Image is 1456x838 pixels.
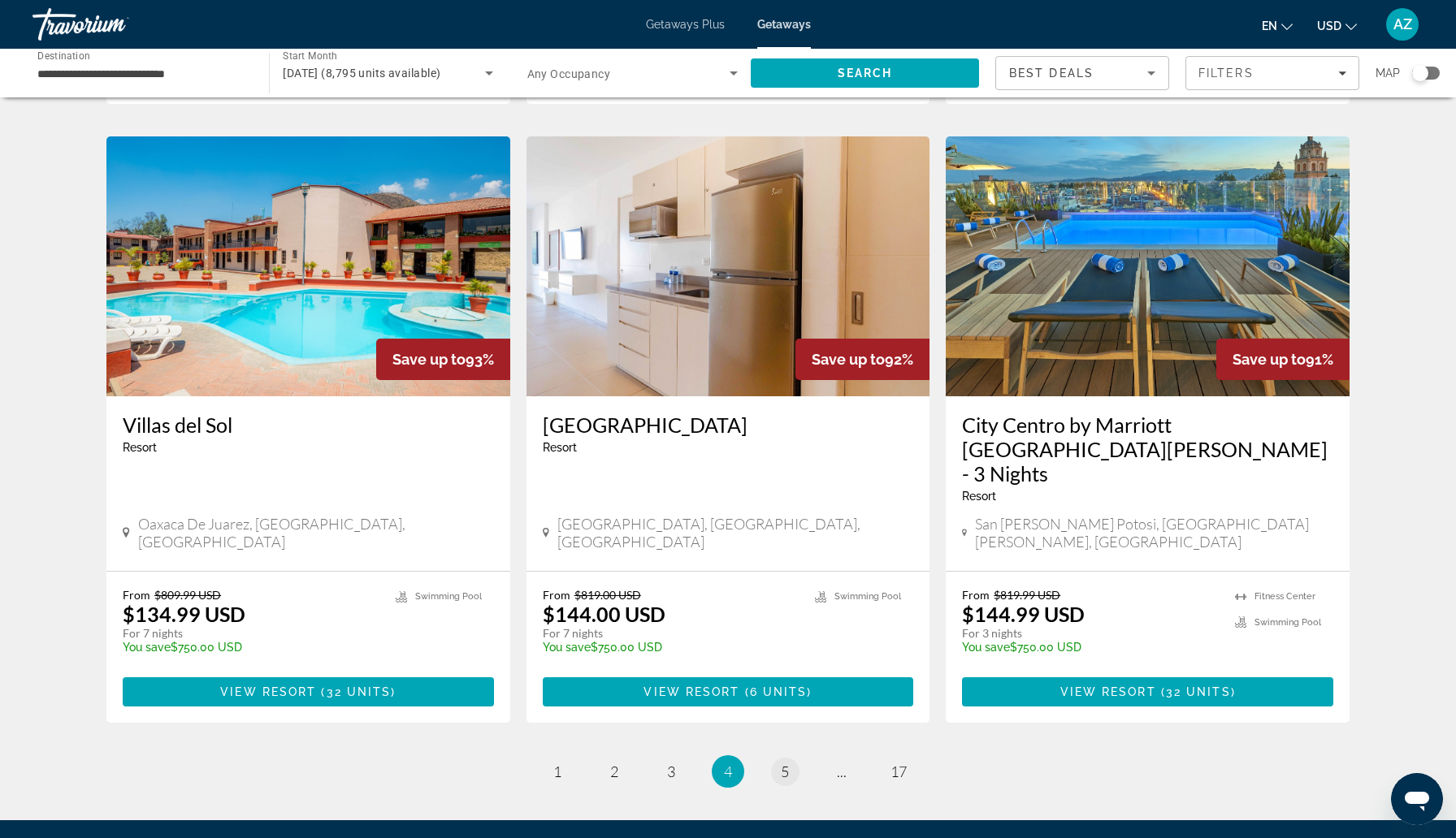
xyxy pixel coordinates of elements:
span: View Resort [220,685,316,698]
div: 93% [376,339,510,380]
span: Search [838,67,893,80]
span: Best Deals [1009,67,1094,80]
a: Villas del Sol [123,413,494,437]
input: Select destination [37,64,248,84]
span: Any Occupancy [527,67,611,80]
p: $144.00 USD [543,602,665,626]
span: 1 [553,762,561,780]
span: 32 units [1166,685,1231,698]
a: Travorium [32,3,195,45]
span: $819.00 USD [574,588,641,602]
span: en [1262,19,1277,32]
button: View Resort(6 units) [543,677,914,706]
span: View Resort [1060,685,1156,698]
span: San [PERSON_NAME] Potosi, [GEOGRAPHIC_DATA][PERSON_NAME], [GEOGRAPHIC_DATA] [975,515,1333,551]
button: Change currency [1317,14,1357,37]
span: AZ [1393,16,1412,32]
span: Save up to [392,351,466,368]
a: Getaways Plus [646,18,725,31]
span: USD [1317,19,1341,32]
button: Change language [1262,14,1293,37]
button: View Resort(32 units) [962,677,1333,706]
p: $750.00 USD [543,641,799,654]
div: 91% [1216,339,1350,380]
span: $819.99 USD [994,588,1060,602]
button: View Resort(32 units) [123,677,494,706]
span: ( ) [740,685,812,698]
span: You save [123,641,171,654]
a: [GEOGRAPHIC_DATA] [543,413,914,437]
button: Filters [1185,56,1359,90]
iframe: Button to launch messaging window [1391,773,1443,825]
span: From [543,588,570,602]
span: From [123,588,150,602]
span: 32 units [327,685,392,698]
span: ( ) [1156,685,1236,698]
button: User Menu [1381,7,1423,41]
p: $144.99 USD [962,602,1085,626]
mat-select: Sort by [1009,63,1155,83]
nav: Pagination [106,755,1350,788]
span: Save up to [812,351,885,368]
span: ( ) [316,685,396,698]
div: 92% [795,339,929,380]
a: Getaways [757,18,811,31]
span: Swimming Pool [1254,617,1321,628]
span: Fitness Center [1254,591,1315,602]
img: Pacific Palace Tower [526,136,930,396]
span: [GEOGRAPHIC_DATA], [GEOGRAPHIC_DATA], [GEOGRAPHIC_DATA] [557,515,914,551]
p: For 7 nights [123,626,379,641]
img: City Centro by Marriott San Luis Potosí - 3 Nights [946,136,1350,396]
span: ... [837,762,847,780]
span: 4 [724,762,732,780]
span: You save [962,641,1010,654]
span: 6 units [750,685,808,698]
p: For 7 nights [543,626,799,641]
span: Swimming Pool [834,591,901,602]
a: City Centro by Marriott [GEOGRAPHIC_DATA][PERSON_NAME] - 3 Nights [962,413,1333,486]
img: Villas del Sol [106,136,510,396]
span: Save up to [1233,351,1306,368]
p: For 3 nights [962,626,1219,641]
span: 3 [667,762,675,780]
p: $750.00 USD [962,641,1219,654]
span: [DATE] (8,795 units available) [283,67,440,80]
span: 2 [610,762,618,780]
span: Start Month [283,50,337,62]
span: Filters [1198,67,1254,80]
span: $809.99 USD [154,588,221,602]
span: View Resort [643,685,739,698]
span: Destination [37,50,90,61]
span: Map [1376,62,1400,84]
p: $750.00 USD [123,641,379,654]
button: Search [751,58,979,88]
span: From [962,588,990,602]
span: Oaxaca de Juarez, [GEOGRAPHIC_DATA], [GEOGRAPHIC_DATA] [138,515,494,551]
span: Swimming Pool [415,591,482,602]
span: Resort [123,441,157,454]
p: $134.99 USD [123,602,245,626]
span: You save [543,641,591,654]
span: Resort [962,490,996,503]
span: 17 [890,762,907,780]
span: Resort [543,441,577,454]
span: 5 [781,762,789,780]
